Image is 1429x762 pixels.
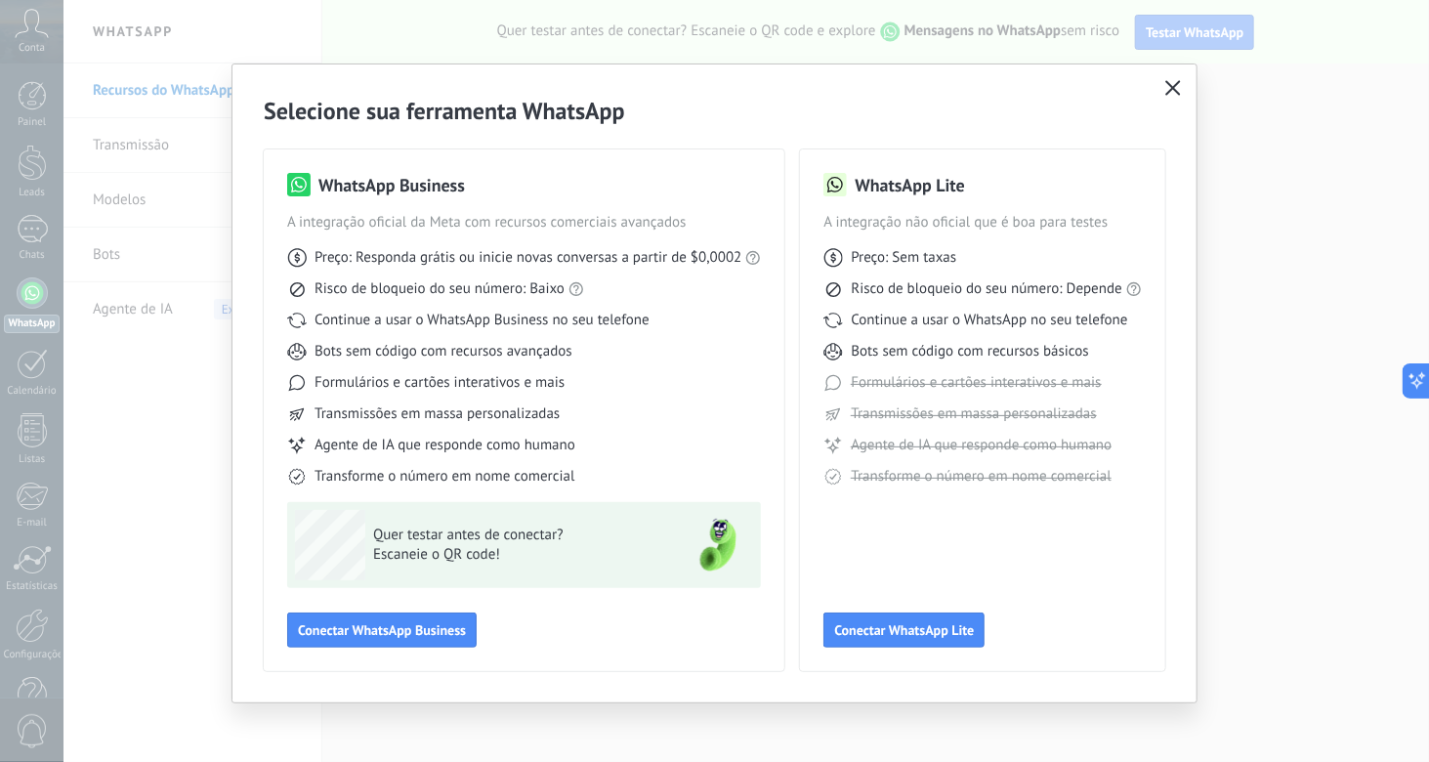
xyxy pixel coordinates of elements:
span: Continue a usar o WhatsApp no seu telefone [851,311,1127,330]
span: Transmissões em massa personalizadas [851,404,1096,424]
span: Conectar WhatsApp Business [298,623,466,637]
span: Transforme o número em nome comercial [851,467,1111,487]
span: Formulários e cartões interativos e mais [851,373,1101,393]
span: Bots sem código com recursos avançados [315,342,572,361]
span: A integração oficial da Meta com recursos comerciais avançados [287,213,761,233]
img: green-phone.png [683,510,753,580]
span: A integração não oficial que é boa para testes [823,213,1142,233]
span: Continue a usar o WhatsApp Business no seu telefone [315,311,650,330]
span: Formulários e cartões interativos e mais [315,373,565,393]
span: Preço: Sem taxas [851,248,956,268]
button: Conectar WhatsApp Business [287,613,477,648]
span: Quer testar antes de conectar? [373,526,658,545]
h2: Selecione sua ferramenta WhatsApp [264,96,1165,126]
span: Risco de bloqueio do seu número: Depende [851,279,1122,299]
span: Agente de IA que responde como humano [315,436,575,455]
span: Preço: Responda grátis ou inicie novas conversas a partir de $0,0002 [315,248,741,268]
span: Conectar WhatsApp Lite [834,623,974,637]
button: Conectar WhatsApp Lite [823,613,985,648]
span: Transforme o número em nome comercial [315,467,574,487]
h3: WhatsApp Lite [855,173,964,197]
span: Risco de bloqueio do seu número: Baixo [315,279,565,299]
span: Agente de IA que responde como humano [851,436,1112,455]
span: Escaneie o QR code! [373,545,658,565]
span: Bots sem código com recursos básicos [851,342,1088,361]
h3: WhatsApp Business [318,173,465,197]
span: Transmissões em massa personalizadas [315,404,560,424]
